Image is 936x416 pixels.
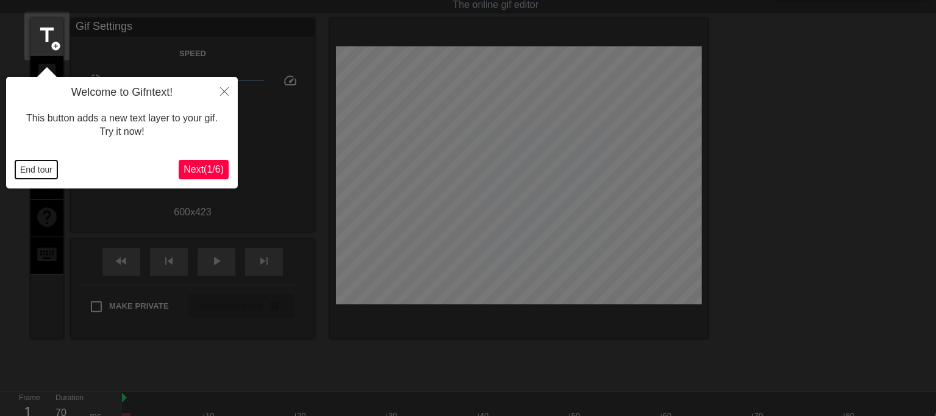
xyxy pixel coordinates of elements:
[184,164,224,174] span: Next ( 1 / 6 )
[211,77,238,105] button: Close
[15,86,229,99] h4: Welcome to Gifntext!
[15,160,57,179] button: End tour
[15,99,229,151] div: This button adds a new text layer to your gif. Try it now!
[179,160,229,179] button: Next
